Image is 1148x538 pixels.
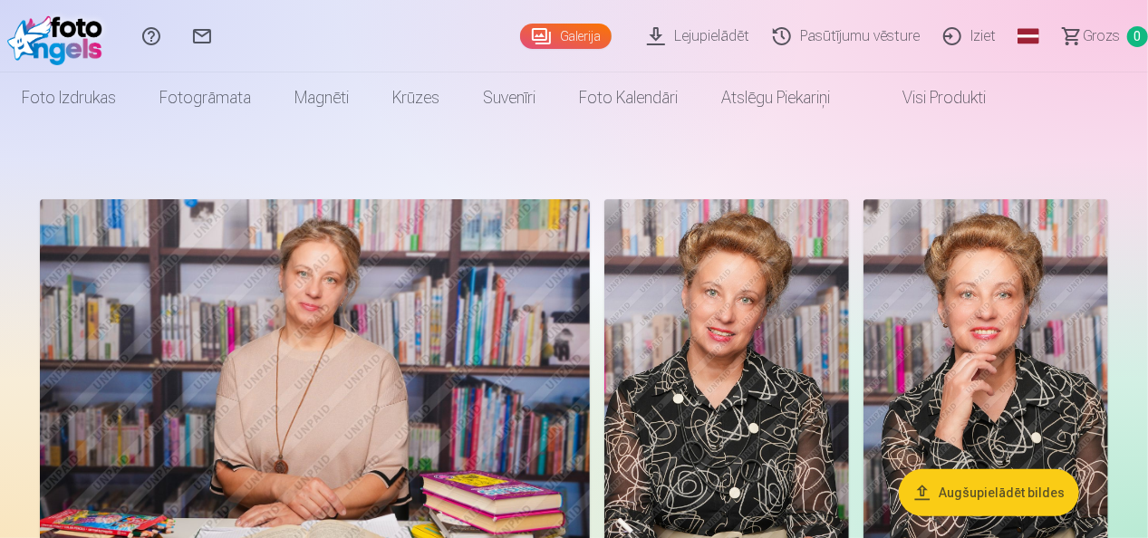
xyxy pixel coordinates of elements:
img: /fa1 [7,7,111,65]
a: Magnēti [273,72,371,123]
a: Galerija [520,24,612,49]
span: Grozs [1083,25,1120,47]
a: Visi produkti [852,72,1008,123]
span: 0 [1127,26,1148,47]
a: Foto kalendāri [557,72,699,123]
a: Atslēgu piekariņi [699,72,852,123]
a: Fotogrāmata [138,72,273,123]
a: Krūzes [371,72,461,123]
button: Augšupielādēt bildes [899,469,1079,516]
a: Suvenīri [461,72,557,123]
